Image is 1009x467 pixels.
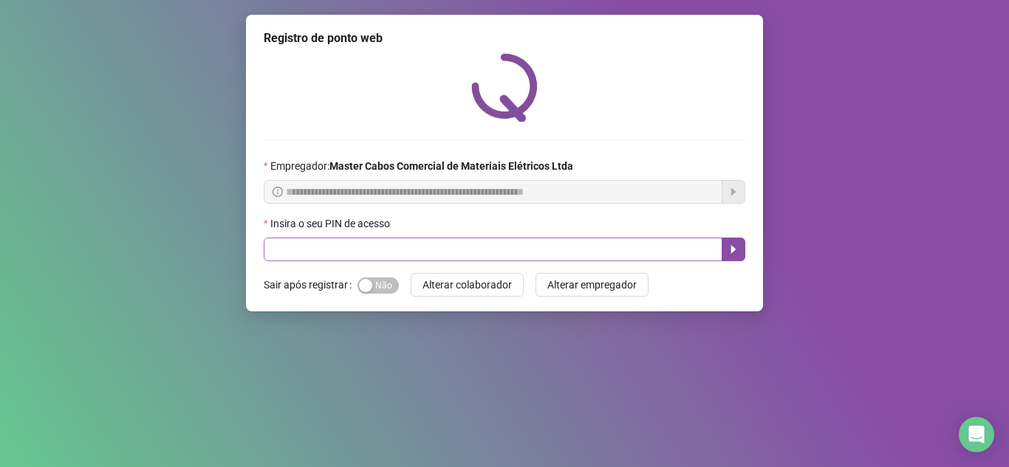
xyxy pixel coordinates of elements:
[264,30,745,47] div: Registro de ponto web
[273,187,283,197] span: info-circle
[423,277,512,293] span: Alterar colaborador
[329,160,573,172] strong: Master Cabos Comercial de Materiais Elétricos Ltda
[536,273,649,297] button: Alterar empregador
[471,53,538,122] img: QRPoint
[270,158,573,174] span: Empregador :
[547,277,637,293] span: Alterar empregador
[264,273,358,297] label: Sair após registrar
[264,215,400,232] label: Insira o seu PIN de acesso
[728,243,739,255] span: caret-right
[959,417,994,452] div: Open Intercom Messenger
[411,273,524,297] button: Alterar colaborador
